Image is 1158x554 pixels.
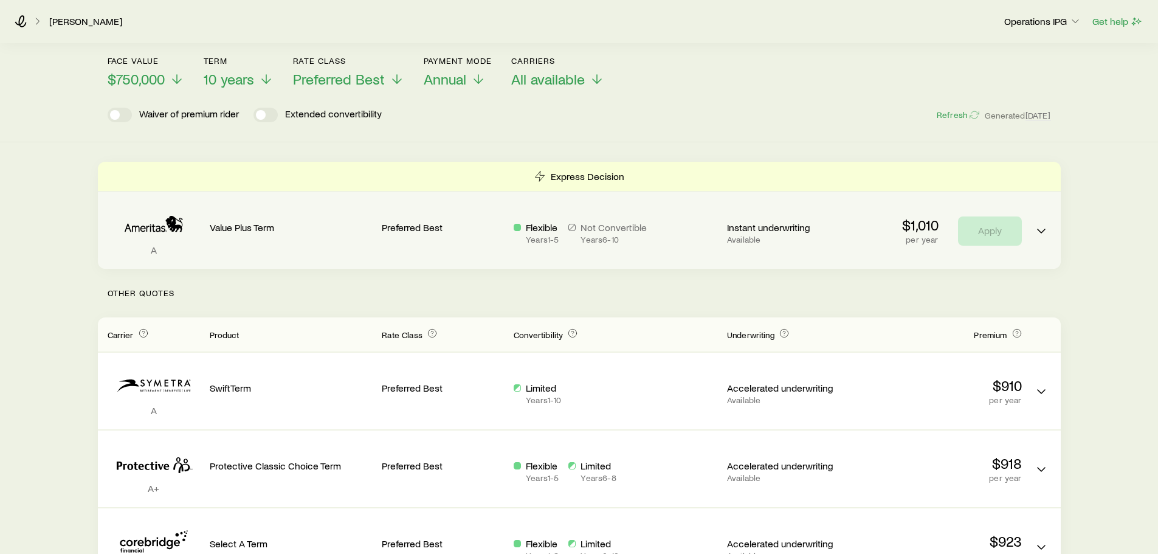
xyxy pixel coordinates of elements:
p: Years 1 - 5 [526,235,559,244]
span: Rate Class [382,330,422,340]
p: Years 6 - 10 [581,235,647,244]
button: Operations IPG [1004,15,1082,29]
span: All available [511,71,585,88]
span: $750,000 [108,71,165,88]
p: A [108,244,200,256]
p: Limited [526,382,561,394]
p: $923 [859,533,1022,550]
p: $918 [859,455,1022,472]
p: SwiftTerm [210,382,373,394]
p: Flexible [526,221,559,234]
p: Instant underwriting [727,221,849,234]
span: Generated [985,110,1050,121]
span: 10 years [204,71,254,88]
p: Years 6 - 8 [581,473,616,483]
p: Preferred Best [382,382,504,394]
span: Carrier [108,330,134,340]
button: Rate ClassPreferred Best [293,56,404,88]
span: Annual [424,71,466,88]
span: Underwriting [727,330,774,340]
p: Carriers [511,56,604,66]
p: Operations IPG [1004,15,1081,27]
p: Not Convertible [581,221,647,234]
p: Available [727,235,849,244]
p: Express Decision [551,170,624,182]
button: Payment ModeAnnual [424,56,492,88]
p: per year [859,473,1022,483]
span: [DATE] [1025,110,1051,121]
p: Available [727,395,849,405]
span: Preferred Best [293,71,385,88]
button: Refresh [936,109,980,121]
p: Waiver of premium rider [139,108,239,122]
p: A [108,404,200,417]
button: Apply [958,216,1022,246]
p: Preferred Best [382,460,504,472]
div: Term quotes [98,162,1061,269]
p: Preferred Best [382,221,504,234]
p: Accelerated underwriting [727,460,849,472]
button: Get help [1092,15,1143,29]
p: Preferred Best [382,538,504,550]
p: $1,010 [902,216,939,234]
p: Rate Class [293,56,404,66]
span: Convertibility [514,330,563,340]
p: Value Plus Term [210,221,373,234]
p: Accelerated underwriting [727,538,849,550]
button: CarriersAll available [511,56,604,88]
p: Years 1 - 10 [526,395,561,405]
button: Term10 years [204,56,274,88]
p: $910 [859,377,1022,394]
p: Face value [108,56,184,66]
p: Years 1 - 5 [526,473,559,483]
p: Limited [581,538,618,550]
p: Extended convertibility [285,108,382,122]
p: per year [902,235,939,244]
p: Limited [581,460,616,472]
span: Premium [974,330,1007,340]
a: [PERSON_NAME] [49,16,123,27]
p: Payment Mode [424,56,492,66]
p: per year [859,395,1022,405]
p: Flexible [526,538,559,550]
p: Flexible [526,460,559,472]
button: Face value$750,000 [108,56,184,88]
p: Accelerated underwriting [727,382,849,394]
span: Product [210,330,240,340]
p: Available [727,473,849,483]
p: Other Quotes [98,269,1061,317]
p: Protective Classic Choice Term [210,460,373,472]
p: Select A Term [210,538,373,550]
p: Term [204,56,274,66]
p: A+ [108,482,200,494]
